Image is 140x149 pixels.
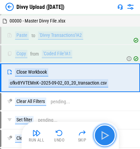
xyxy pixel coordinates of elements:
img: Support [117,4,123,10]
img: Skip [78,129,86,137]
div: 'Coded File'!A1 [42,50,72,58]
img: Undo [55,129,63,137]
img: Settings menu [126,3,135,11]
div: ofkv8YVTEMnK--2025-09-02_03_20_transaction.csv [9,79,108,87]
div: Run All [29,138,44,142]
img: Back [5,3,14,11]
div: pending... [51,99,70,104]
div: Skip [78,138,87,142]
img: Run All [33,129,41,137]
span: 00000 - Master Divvy File.xlsx [10,18,65,24]
div: Set filter [15,116,34,124]
div: Paste [15,31,29,40]
div: Clear All Filters [15,134,46,143]
button: Run All [26,127,48,144]
img: Main button [99,130,110,141]
div: Copy [15,50,27,58]
button: Undo [48,127,70,144]
div: pending... [38,118,58,123]
div: Divvy Upload ([DATE]) [16,4,64,10]
div: from [30,51,39,57]
div: Clear All Filters [15,98,46,106]
div: Close Workbook [15,68,48,76]
div: to [31,33,35,38]
svg: Copy a single cell to clear the clipboard [126,56,132,61]
button: Skip [71,127,93,144]
div: Undo [54,138,64,142]
div: 'Divvy Transactions'!A2 [38,31,83,40]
